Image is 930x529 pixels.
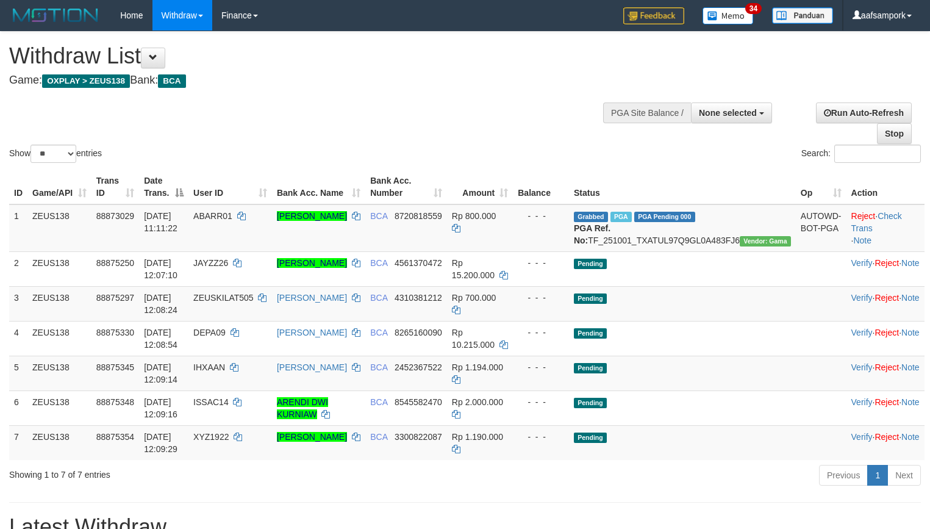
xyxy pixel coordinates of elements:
[887,465,921,486] a: Next
[574,433,607,443] span: Pending
[875,258,899,268] a: Reject
[27,425,91,460] td: ZEUS138
[370,397,387,407] span: BCA
[901,397,920,407] a: Note
[96,211,134,221] span: 88873029
[42,74,130,88] span: OXPLAY > ZEUS138
[9,425,27,460] td: 7
[772,7,833,24] img: panduan.png
[801,145,921,163] label: Search:
[518,292,564,304] div: - - -
[193,397,229,407] span: ISSAC14
[447,170,513,204] th: Amount: activate to sort column ascending
[9,321,27,356] td: 4
[370,258,387,268] span: BCA
[9,170,27,204] th: ID
[96,328,134,337] span: 88875330
[27,390,91,425] td: ZEUS138
[846,170,925,204] th: Action
[96,293,134,303] span: 88875297
[188,170,272,204] th: User ID: activate to sort column ascending
[691,103,772,123] button: None selected
[518,257,564,269] div: - - -
[610,212,632,222] span: Marked by aafnoeunsreypich
[846,425,925,460] td: · ·
[144,328,177,350] span: [DATE] 12:08:54
[96,362,134,372] span: 88875345
[851,432,873,442] a: Verify
[796,204,846,252] td: AUTOWD-BOT-PGA
[144,432,177,454] span: [DATE] 12:09:29
[370,362,387,372] span: BCA
[370,211,387,221] span: BCA
[277,397,328,419] a: ARENDI DWI KURNIAW
[395,211,442,221] span: Copy 8720818559 to clipboard
[158,74,185,88] span: BCA
[277,328,347,337] a: [PERSON_NAME]
[851,328,873,337] a: Verify
[370,328,387,337] span: BCA
[144,258,177,280] span: [DATE] 12:07:10
[851,293,873,303] a: Verify
[277,258,347,268] a: [PERSON_NAME]
[623,7,684,24] img: Feedback.jpg
[91,170,139,204] th: Trans ID: activate to sort column ascending
[518,326,564,339] div: - - -
[901,362,920,372] a: Note
[395,362,442,372] span: Copy 2452367522 to clipboard
[452,211,496,221] span: Rp 800.000
[277,362,347,372] a: [PERSON_NAME]
[9,6,102,24] img: MOTION_logo.png
[851,258,873,268] a: Verify
[452,293,496,303] span: Rp 700.000
[518,361,564,373] div: - - -
[9,251,27,286] td: 2
[518,210,564,222] div: - - -
[603,103,691,123] div: PGA Site Balance /
[574,223,610,245] b: PGA Ref. No:
[875,293,899,303] a: Reject
[834,145,921,163] input: Search:
[875,432,899,442] a: Reject
[193,328,226,337] span: DEPA09
[634,212,695,222] span: PGA Pending
[96,432,134,442] span: 88875354
[901,432,920,442] a: Note
[740,236,791,247] span: Vendor URL: https://trx31.1velocity.biz
[699,108,757,118] span: None selected
[574,212,608,222] span: Grabbed
[513,170,569,204] th: Balance
[370,432,387,442] span: BCA
[9,145,102,163] label: Show entries
[30,145,76,163] select: Showentries
[901,293,920,303] a: Note
[9,74,608,87] h4: Game: Bank:
[144,397,177,419] span: [DATE] 12:09:16
[851,397,873,407] a: Verify
[452,362,503,372] span: Rp 1.194.000
[395,328,442,337] span: Copy 8265160090 to clipboard
[846,321,925,356] td: · ·
[9,390,27,425] td: 6
[846,204,925,252] td: · ·
[851,211,902,233] a: Check Trans
[395,397,442,407] span: Copy 8545582470 to clipboard
[518,396,564,408] div: - - -
[9,286,27,321] td: 3
[703,7,754,24] img: Button%20Memo.svg
[851,211,876,221] a: Reject
[745,3,762,14] span: 34
[193,293,254,303] span: ZEUSKILAT505
[853,236,871,245] a: Note
[452,432,503,442] span: Rp 1.190.000
[27,251,91,286] td: ZEUS138
[27,356,91,390] td: ZEUS138
[193,211,232,221] span: ABARR01
[139,170,188,204] th: Date Trans.: activate to sort column descending
[9,204,27,252] td: 1
[144,211,177,233] span: [DATE] 11:11:22
[193,258,228,268] span: JAYZZ26
[9,356,27,390] td: 5
[574,259,607,269] span: Pending
[9,464,378,481] div: Showing 1 to 7 of 7 entries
